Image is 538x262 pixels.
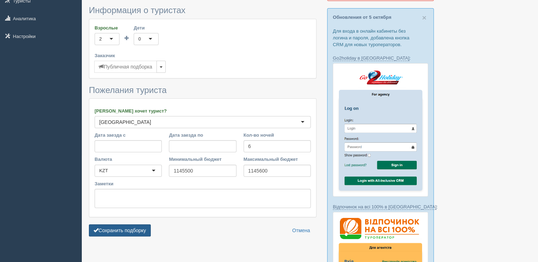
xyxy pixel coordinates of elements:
[99,36,102,43] div: 2
[244,156,311,163] label: Максимальный бюджет
[89,6,316,15] h3: Информация о туристах
[95,52,311,59] label: Заказчик
[99,119,151,126] div: [GEOGRAPHIC_DATA]
[95,24,119,31] label: Взрослые
[169,132,236,138] label: Дата заезда по
[333,55,409,61] a: Go2holiday в [GEOGRAPHIC_DATA]
[138,36,141,43] div: 0
[95,108,311,114] label: [PERSON_NAME] хочет турист?
[333,204,436,210] a: Відпочинок на всі 100% в [GEOGRAPHIC_DATA]
[244,140,311,152] input: 7-10 или 7,10,14
[89,85,166,95] span: Пожелания туриста
[422,14,426,21] button: Close
[89,224,151,236] button: Сохранить подборку
[333,15,391,20] a: Обновления от 5 октября
[422,13,426,22] span: ×
[333,203,428,210] p: :
[244,132,311,138] label: Кол-во ночей
[95,132,162,138] label: Дата заезда с
[333,28,428,48] p: Для входа в онлайн кабинеты без логина и пароля, добавлена кнопка CRM для новых туроператоров.
[99,167,108,174] div: KZT
[333,63,428,196] img: go2holiday-login-via-crm-for-travel-agents.png
[288,224,315,236] a: Отмена
[94,61,157,73] button: Публичная подборка
[134,24,159,31] label: Дети
[333,55,428,61] p: :
[95,156,162,163] label: Валюта
[169,156,236,163] label: Минимальный бюджет
[95,180,311,187] label: Заметки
